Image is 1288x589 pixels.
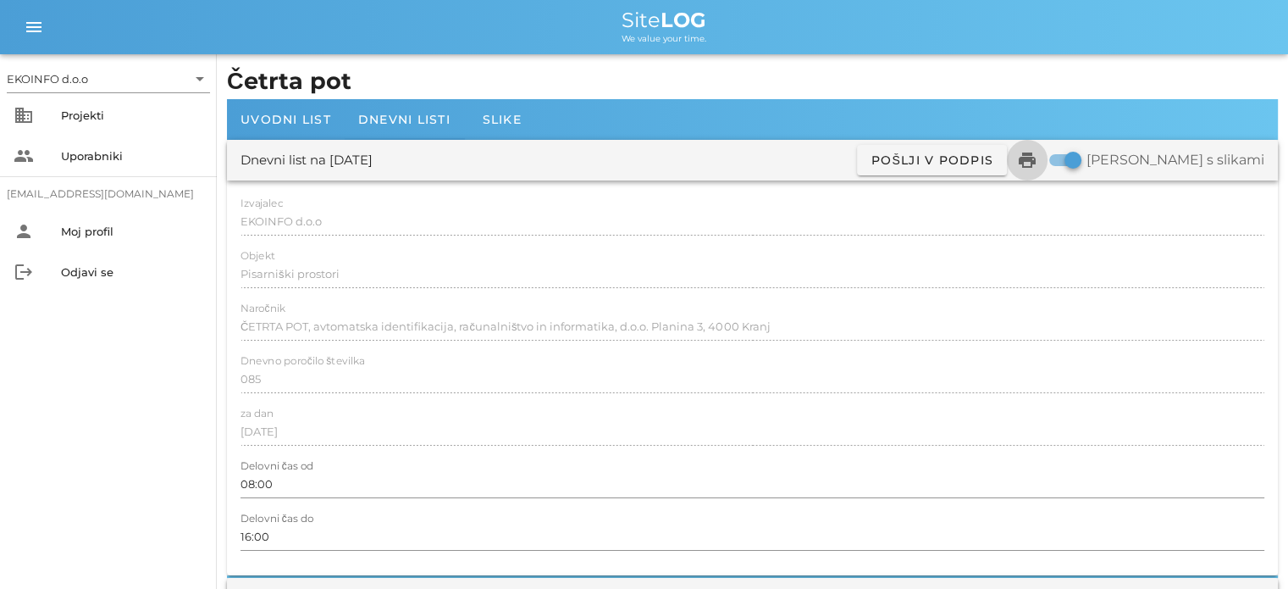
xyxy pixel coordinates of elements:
div: EKOINFO d.o.o [7,71,88,86]
label: Delovni čas od [240,460,313,473]
label: Objekt [240,250,275,263]
h1: Četrta pot [227,64,1278,99]
div: Uporabniki [61,149,203,163]
label: Izvajalec [240,197,283,210]
i: menu [24,17,44,37]
i: logout [14,262,34,282]
span: Site [622,8,706,32]
button: Pošlji v podpis [857,145,1007,175]
span: Dnevni listi [358,112,451,127]
b: LOG [661,8,706,32]
label: [PERSON_NAME] s slikami [1086,152,1264,169]
div: Odjavi se [61,265,203,279]
span: We value your time. [622,33,706,44]
label: Delovni čas do [240,513,313,525]
div: Dnevni list na [DATE] [240,151,373,170]
span: Pošlji v podpis [871,153,993,168]
div: Projekti [61,108,203,122]
div: EKOINFO d.o.o [7,65,210,92]
iframe: Chat Widget [1203,508,1288,589]
i: print [1017,150,1037,170]
label: za dan [240,408,274,420]
span: Uvodni list [240,112,331,127]
i: person [14,221,34,242]
span: Slike [483,112,522,127]
i: people [14,146,34,166]
div: Moj profil [61,225,203,238]
i: business [14,105,34,125]
label: Dnevno poročilo številka [240,355,365,368]
div: Pripomoček za klepet [1203,508,1288,589]
label: Naročnik [240,303,285,315]
i: arrow_drop_down [190,69,210,89]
